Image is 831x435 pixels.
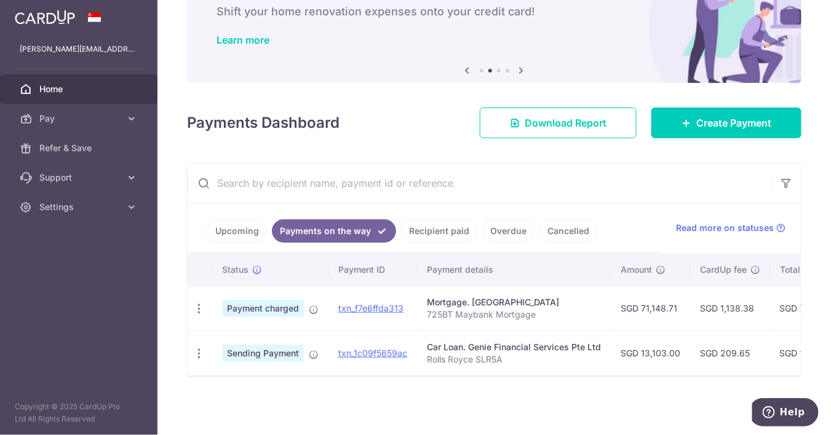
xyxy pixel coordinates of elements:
span: Sending Payment [222,345,304,362]
h6: Shift your home renovation expenses onto your credit card! [217,4,772,19]
span: Support [39,171,121,184]
th: Payment ID [328,254,417,286]
a: Payments on the way [272,219,396,243]
p: 725BT Maybank Mortgage [427,308,601,321]
iframe: Opens a widget where you can find more information [752,398,819,429]
span: Read more on statuses [676,222,774,234]
a: Download Report [480,108,637,138]
span: Home [39,83,121,95]
input: Search by recipient name, payment id or reference [188,163,771,203]
td: SGD 13,103.00 [611,331,690,375]
a: Overdue [482,219,535,243]
a: Upcoming [207,219,267,243]
td: SGD 209.65 [690,331,770,375]
span: Pay [39,112,121,125]
span: Status [222,264,249,276]
a: txn_f7e6ffda313 [338,303,404,313]
span: Amount [621,264,652,276]
a: Create Payment [651,108,801,138]
span: Refer & Save [39,142,121,154]
h4: Payments Dashboard [187,112,340,134]
span: Download Report [525,116,606,130]
td: SGD 1,138.38 [690,286,770,331]
a: Recipient paid [401,219,477,243]
td: SGD 71,148.71 [611,286,690,331]
img: CardUp [15,10,75,25]
span: Total amt. [780,264,821,276]
a: Cancelled [539,219,597,243]
a: txn_1c09f5659ac [338,348,407,358]
p: [PERSON_NAME][EMAIL_ADDRESS][PERSON_NAME][DOMAIN_NAME] [20,43,138,55]
span: Payment charged [222,300,304,317]
th: Payment details [417,254,611,286]
p: Rolls Royce SLR5A [427,353,601,366]
div: Mortgage. [GEOGRAPHIC_DATA] [427,296,601,308]
div: Car Loan. Genie Financial Services Pte Ltd [427,341,601,353]
span: CardUp fee [700,264,747,276]
span: Settings [39,201,121,213]
span: Create Payment [696,116,771,130]
a: Learn more [217,34,269,46]
a: Read more on statuses [676,222,786,234]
